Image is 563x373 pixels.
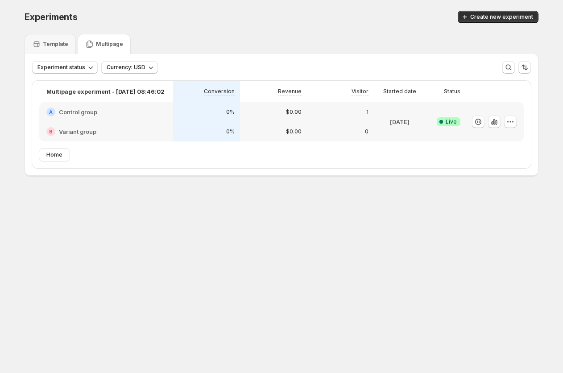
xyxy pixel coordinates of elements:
p: 0% [226,128,235,135]
p: Revenue [278,88,302,95]
p: 0 [365,128,368,135]
p: Template [43,41,68,48]
button: Currency: USD [101,61,158,74]
p: Multipage experiment - [DATE] 08:46:02 [46,87,165,96]
span: Live [446,118,457,125]
span: Home [46,151,62,158]
p: Status [444,88,460,95]
p: Multipage [96,41,123,48]
p: Conversion [204,88,235,95]
p: 1 [366,108,368,116]
button: Sort the results [518,61,531,74]
h2: A [49,109,53,115]
p: Started date [383,88,416,95]
p: $0.00 [286,108,302,116]
p: Visitor [352,88,368,95]
button: Experiment status [32,61,98,74]
h2: Variant group [59,127,96,136]
p: $0.00 [286,128,302,135]
span: Create new experiment [470,13,533,21]
span: Experiments [25,12,78,22]
p: 0% [226,108,235,116]
p: [DATE] [390,117,410,126]
span: Currency: USD [107,64,145,71]
button: Create new experiment [458,11,538,23]
span: Experiment status [37,64,85,71]
h2: B [49,129,53,134]
h2: Control group [59,108,97,116]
